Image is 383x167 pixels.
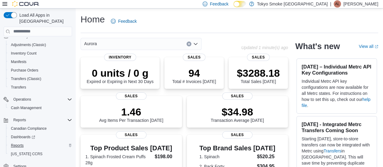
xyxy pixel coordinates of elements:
span: Sales [116,131,146,139]
span: Inventory Count [11,51,37,56]
a: Purchase Orders [8,67,41,74]
p: $34.98 [211,106,264,118]
span: Canadian Compliance [11,126,47,131]
button: [US_STATE] CCRS [6,150,74,158]
span: Sales [116,92,146,100]
span: Inventory [104,54,136,61]
p: Individual Metrc API key configurations are now available for all Metrc states. For instructions ... [302,78,372,109]
span: Operations [13,97,31,102]
div: Transaction Average [DATE] [211,106,264,123]
button: Reports [6,141,74,150]
span: Washington CCRS [8,150,72,158]
span: Adjustments (Classic) [8,41,72,48]
span: Feedback [118,18,137,24]
span: Dashboards [11,135,35,139]
span: Reports [13,118,26,122]
h3: Top Brand Sales [DATE] [199,145,275,152]
span: Canadian Compliance [8,125,72,132]
p: Updated 1 minute(s) ago [241,45,288,50]
span: Cash Management [11,105,41,110]
span: Purchase Orders [8,67,72,74]
button: Purchase Orders [6,66,74,75]
a: Reports [8,142,26,149]
a: Manifests [8,58,29,65]
button: Transfers [6,83,74,92]
span: Reports [8,142,72,149]
span: Reports [11,143,24,148]
p: 1.46 [99,106,163,118]
a: [US_STATE] CCRS [8,150,45,158]
span: Feedback [210,1,228,7]
a: Transfers [8,84,28,91]
a: help file [302,97,370,108]
span: Sales [222,131,253,139]
button: Adjustments (Classic) [6,41,74,49]
p: [PERSON_NAME] [343,0,378,8]
dt: 1. Spinach Frosted Cream Puffs 28g [85,154,152,166]
a: Dashboards [6,133,74,141]
dt: 1. Spinach [199,154,254,160]
p: | [330,0,331,8]
span: AL [335,0,340,8]
button: Canadian Compliance [6,124,74,133]
dd: $198.00 [155,153,177,160]
span: Transfers (Classic) [8,75,72,82]
span: Load All Apps in [GEOGRAPHIC_DATA] [17,12,72,24]
dd: $520.25 [257,153,275,160]
a: View allExternal link [359,44,378,49]
span: Transfers [11,85,26,90]
button: Transfers (Classic) [6,75,74,83]
button: Manifests [6,58,74,66]
span: Sales [247,54,270,61]
div: Expired or Expiring in Next 30 Days [87,67,154,84]
h1: Home [81,13,105,25]
span: Sales [222,92,253,100]
p: 94 [172,67,216,79]
a: Feedback [108,15,139,27]
span: Transfers (Classic) [11,76,41,81]
span: Transfers [8,84,72,91]
span: Reports [11,116,72,124]
span: Operations [11,96,72,103]
a: Cash Management [8,104,44,112]
a: Dashboards [8,133,38,141]
button: Reports [1,116,74,124]
a: Transfers [323,149,341,153]
button: Operations [11,96,34,103]
img: Cova [12,1,39,7]
button: Reports [11,116,28,124]
a: Canadian Compliance [8,125,49,132]
p: $3288.18 [237,67,280,79]
a: Transfers (Classic) [8,75,44,82]
span: Inventory Count [8,50,72,57]
div: Avg Items Per Transaction [DATE] [99,106,163,123]
span: Purchase Orders [11,68,38,73]
svg: External link [375,45,378,48]
button: Inventory Count [6,49,74,58]
div: Amy-Lauren Wolbert [334,0,341,8]
h3: Top Product Sales [DATE] [85,145,177,152]
span: Dark Mode [233,7,234,8]
button: Clear input [187,42,191,46]
h3: [DATE] - Integrated Metrc Transfers Coming Soon [302,121,372,133]
span: Dashboards [8,133,72,141]
span: Cash Management [8,104,72,112]
span: Manifests [8,58,72,65]
div: Total Sales [DATE] [237,67,280,84]
h2: What's new [295,42,340,51]
button: Open list of options [193,42,198,46]
p: 0 units / 0 g [87,67,154,79]
span: Adjustments (Classic) [11,42,46,47]
p: Tokyo Smoke [GEOGRAPHIC_DATA] [257,0,328,8]
a: Adjustments (Classic) [8,41,48,48]
a: Inventory Count [8,50,39,57]
input: Dark Mode [233,1,246,7]
button: Operations [1,95,74,104]
span: Sales [183,54,206,61]
button: Cash Management [6,104,74,112]
div: Total # Invoices [DATE] [172,67,216,84]
span: Aurora [84,40,97,47]
span: Manifests [11,59,26,64]
span: [US_STATE] CCRS [11,152,42,156]
h3: [DATE] – Individual Metrc API Key Configurations [302,64,372,76]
